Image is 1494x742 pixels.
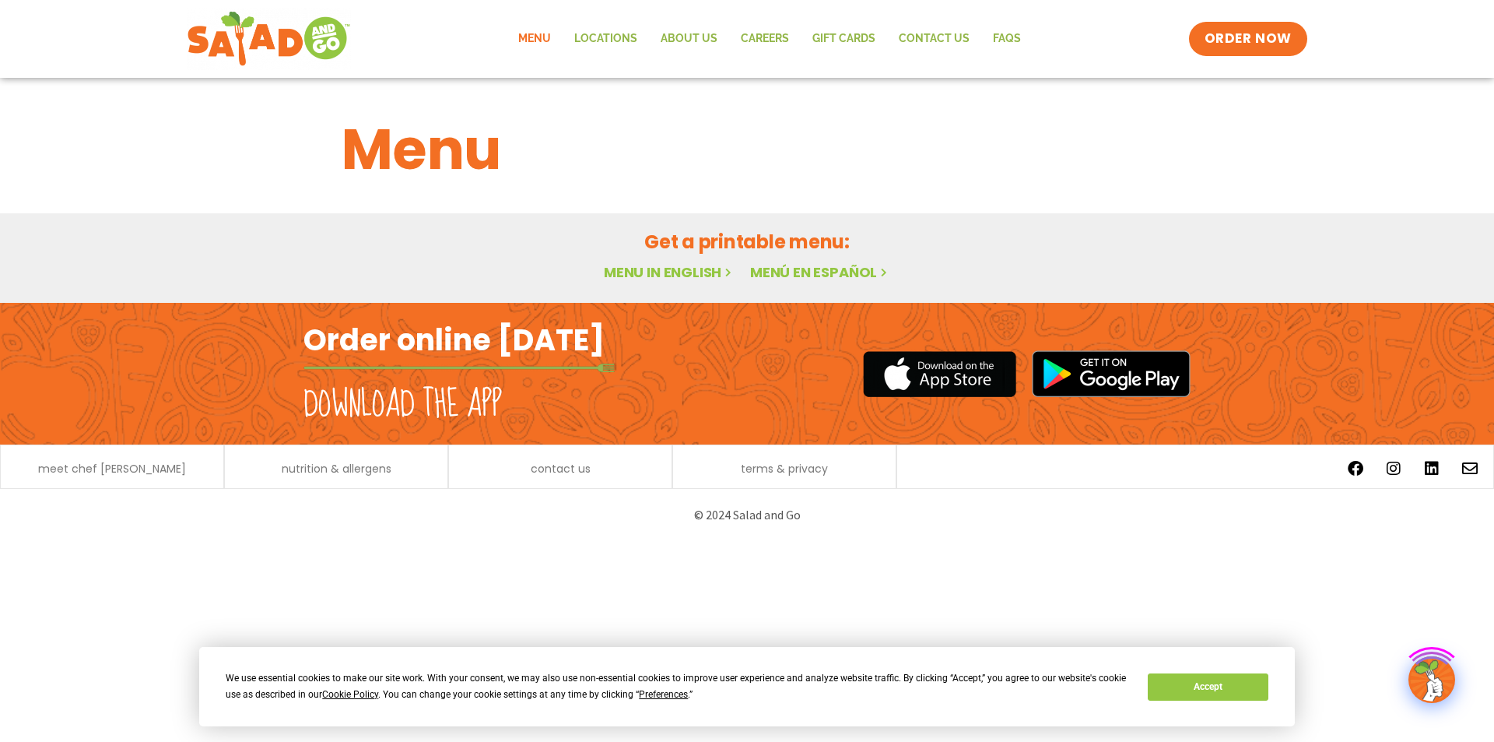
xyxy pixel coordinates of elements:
a: GIFT CARDS [801,21,887,57]
span: ORDER NOW [1205,30,1292,48]
div: We use essential cookies to make our site work. With your consent, we may also use non-essential ... [226,670,1129,703]
a: Careers [729,21,801,57]
img: google_play [1032,350,1191,397]
h2: Order online [DATE] [303,321,605,359]
a: About Us [649,21,729,57]
p: © 2024 Salad and Go [311,505,1183,526]
a: contact us [531,463,591,474]
h1: Menu [342,107,1152,192]
img: fork [303,364,615,372]
a: ORDER NOW [1189,22,1307,56]
button: Accept [1148,673,1268,701]
a: meet chef [PERSON_NAME] [38,463,186,474]
img: new-SAG-logo-768×292 [187,8,351,70]
h2: Get a printable menu: [342,228,1152,255]
a: Menu in English [604,262,735,282]
h2: Download the app [303,383,502,427]
a: Locations [563,21,649,57]
a: Contact Us [887,21,981,57]
nav: Menu [507,21,1033,57]
div: Cookie Consent Prompt [199,647,1295,726]
a: terms & privacy [741,463,828,474]
span: Cookie Policy [322,689,378,700]
a: nutrition & allergens [282,463,391,474]
a: FAQs [981,21,1033,57]
a: Menú en español [750,262,890,282]
a: Menu [507,21,563,57]
img: appstore [863,349,1016,399]
span: Preferences [639,689,688,700]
